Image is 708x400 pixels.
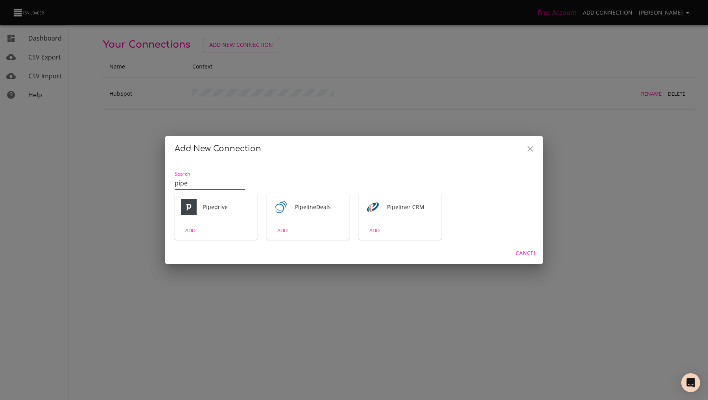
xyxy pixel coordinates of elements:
button: Close [521,139,540,158]
span: ADD [364,226,385,235]
span: Pipedrive [203,203,251,211]
img: Pipeliner CRM [365,199,381,215]
button: ADD [178,224,203,237]
div: Tool [181,199,197,215]
span: ADD [272,226,293,235]
span: Pipeliner CRM [387,203,435,211]
button: Cancel [513,246,540,261]
div: Tool [273,199,289,215]
button: ADD [362,224,387,237]
span: ADD [180,226,201,235]
h2: Add New Connection [175,143,533,155]
span: Cancel [516,248,537,258]
div: Open Intercom Messenger [681,373,700,392]
span: PipelineDeals [295,203,343,211]
img: Pipedrive [181,199,197,215]
img: PipelineDeals [273,199,289,215]
label: Search [175,172,190,176]
div: Tool [365,199,381,215]
button: ADD [270,224,295,237]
